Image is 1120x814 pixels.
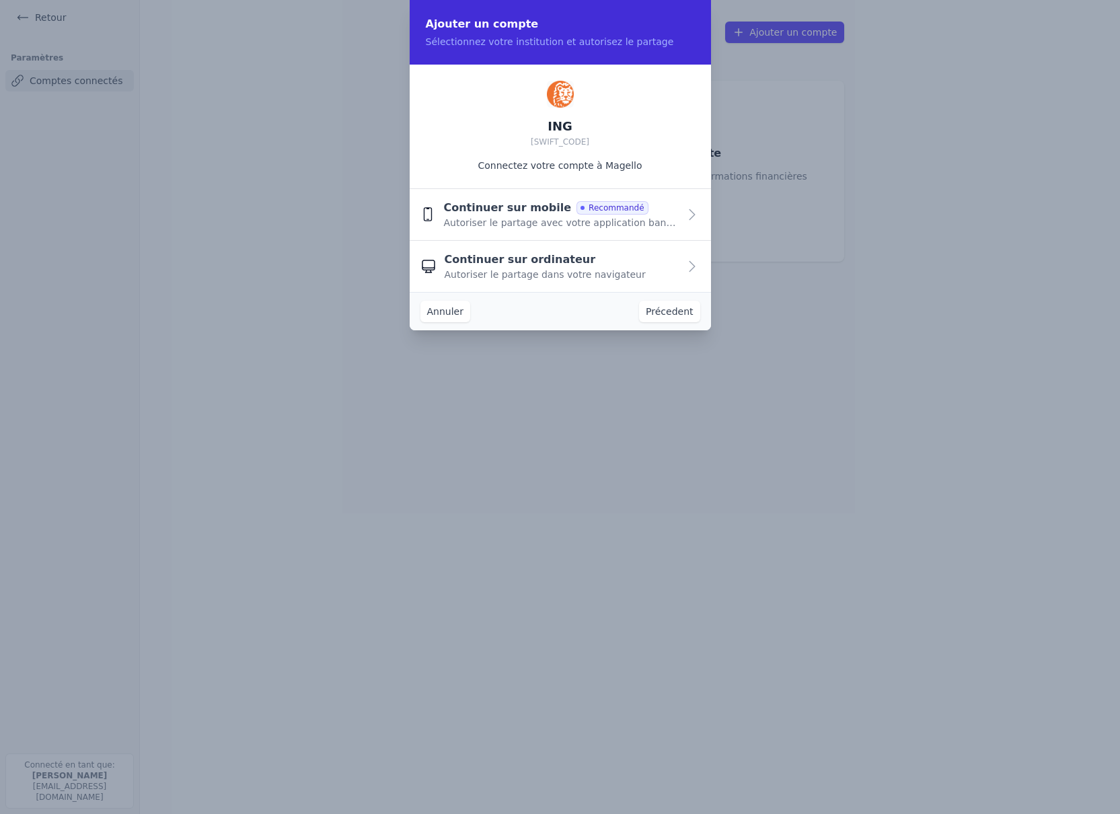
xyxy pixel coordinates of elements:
[426,16,695,32] h2: Ajouter un compte
[410,189,711,241] button: Continuer sur mobile Recommandé Autoriser le partage avec votre application bancaire
[443,200,571,216] span: Continuer sur mobile
[547,81,574,108] img: ING
[531,137,589,147] span: [SWIFT_CODE]
[531,118,589,135] h2: ING
[576,201,648,215] span: Recommandé
[445,252,596,268] span: Continuer sur ordinateur
[639,301,700,322] button: Précedent
[410,241,711,292] button: Continuer sur ordinateur Autoriser le partage dans votre navigateur
[426,35,695,48] p: Sélectionnez votre institution et autorisez le partage
[478,159,642,172] p: Connectez votre compte à Magello
[443,216,678,229] span: Autoriser le partage avec votre application bancaire
[420,301,470,322] button: Annuler
[445,268,646,281] span: Autoriser le partage dans votre navigateur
